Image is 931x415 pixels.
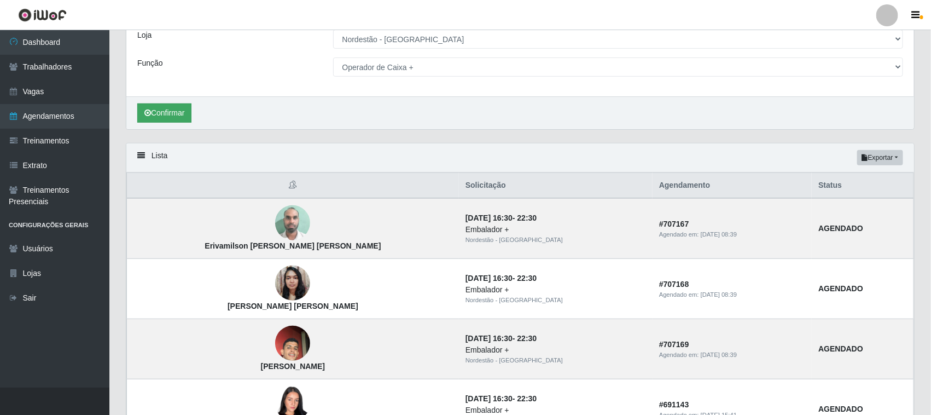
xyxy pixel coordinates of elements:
strong: [PERSON_NAME] [PERSON_NAME] [228,302,358,310]
strong: Erivamilson [PERSON_NAME] [PERSON_NAME] [205,241,381,250]
th: Solicitação [459,173,653,199]
label: Loja [137,30,152,41]
time: [DATE] 16:30 [465,394,513,403]
img: Arthur Alves Xavier [275,313,310,375]
div: Nordestão - [GEOGRAPHIC_DATA] [465,235,646,245]
strong: AGENDADO [818,284,863,293]
div: Agendado em: [659,350,805,360]
strong: [PERSON_NAME] [261,362,325,371]
div: Agendado em: [659,290,805,299]
div: Nordestão - [GEOGRAPHIC_DATA] [465,356,646,365]
img: Erivamilson Fernandes de Souza [275,200,310,246]
div: Embalador + [465,224,646,235]
img: Camila da Silva Bezerra [275,260,310,307]
time: 22:30 [517,214,537,222]
strong: # 691143 [659,400,689,409]
button: Confirmar [137,103,191,123]
button: Exportar [857,150,903,165]
strong: - [465,394,537,403]
strong: # 707169 [659,340,689,349]
time: [DATE] 16:30 [465,274,513,283]
th: Status [812,173,913,199]
time: [DATE] 08:39 [701,351,737,358]
strong: AGENDADO [818,405,863,413]
div: Agendado em: [659,230,805,239]
time: [DATE] 16:30 [465,334,513,343]
div: Nordestão - [GEOGRAPHIC_DATA] [465,296,646,305]
div: Lista [126,143,914,172]
strong: AGENDADO [818,224,863,233]
th: Agendamento [653,173,812,199]
time: 22:30 [517,274,537,283]
time: 22:30 [517,394,537,403]
img: CoreUI Logo [18,8,67,22]
time: [DATE] 16:30 [465,214,513,222]
strong: # 707168 [659,280,689,289]
time: 22:30 [517,334,537,343]
strong: # 707167 [659,220,689,228]
time: [DATE] 08:39 [701,291,737,298]
time: [DATE] 08:39 [701,231,737,238]
strong: - [465,214,537,222]
strong: AGENDADO [818,344,863,353]
label: Função [137,57,163,69]
div: Embalador + [465,344,646,356]
strong: - [465,334,537,343]
div: Embalador + [465,284,646,296]
strong: - [465,274,537,283]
